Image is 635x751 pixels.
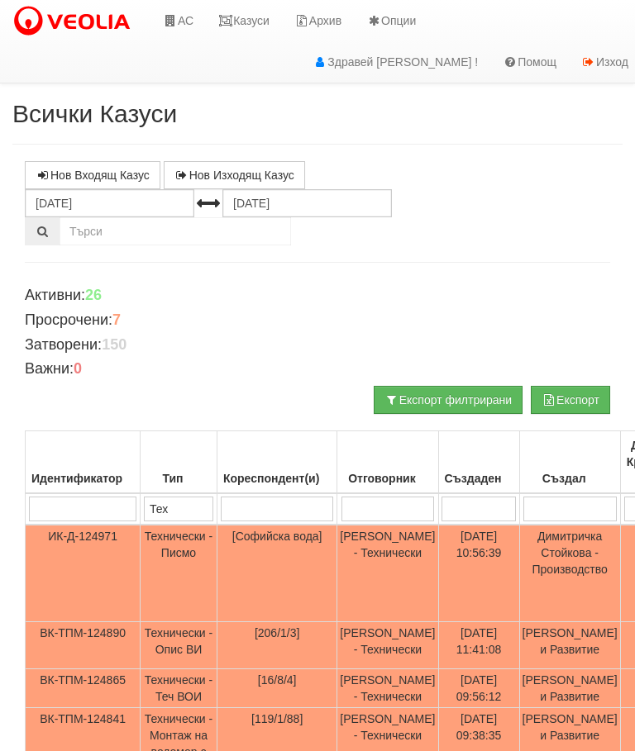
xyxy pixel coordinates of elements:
[12,100,623,127] h2: Всички Казуси
[531,386,610,414] button: Експорт
[28,467,137,490] div: Идентификатор
[74,360,82,377] b: 0
[60,217,291,245] input: Търсене по Идентификатор, Бл/Вх/Ап, Тип, Описание, Моб. Номер, Имейл, Файл, Коментар,
[25,288,610,304] h4: Активни:
[442,467,517,490] div: Създаден
[300,41,490,83] a: Здравей [PERSON_NAME] !
[337,622,438,669] td: [PERSON_NAME] - Технически
[519,622,620,669] td: [PERSON_NAME] и Развитие
[337,525,438,622] td: [PERSON_NAME] - Технически
[85,287,102,303] b: 26
[340,467,435,490] div: Отговорник
[438,669,519,708] td: [DATE] 09:56:12
[164,161,305,189] a: Нов Изходящ Казус
[337,669,438,708] td: [PERSON_NAME] - Технически
[25,337,610,354] h4: Затворени:
[438,525,519,622] td: [DATE] 10:56:39
[220,467,334,490] div: Кореспондент(и)
[519,669,620,708] td: [PERSON_NAME] и Развитие
[25,161,160,189] a: Нов Входящ Казус
[141,525,217,622] td: Технически - Писмо
[258,673,297,687] span: [16/8/4]
[523,467,618,490] div: Създал
[438,431,519,494] th: Създаден: No sort applied, activate to apply an ascending sort
[374,386,523,414] button: Експорт филтрирани
[25,312,610,329] h4: Просрочени:
[12,4,138,39] img: VeoliaLogo.png
[255,626,300,639] span: [206/1/3]
[217,431,337,494] th: Кореспондент(и): No sort applied, activate to apply an ascending sort
[141,669,217,708] td: Технически - Теч ВОИ
[232,530,322,543] span: [Софийска вода]
[26,622,141,669] td: ВК-ТПМ-124890
[519,525,620,622] td: Димитричка Стойкова - Производство
[141,622,217,669] td: Технически - Опис ВИ
[26,669,141,708] td: ВК-ТПМ-124865
[26,431,141,494] th: Идентификатор: No sort applied, activate to apply an ascending sort
[519,431,620,494] th: Създал: No sort applied, activate to apply an ascending sort
[141,431,217,494] th: Тип: No sort applied, activate to apply an ascending sort
[490,41,569,83] a: Помощ
[25,361,610,378] h4: Важни:
[26,525,141,622] td: ИК-Д-124971
[337,431,438,494] th: Отговорник: No sort applied, activate to apply an ascending sort
[143,467,214,490] div: Тип
[102,336,127,353] b: 150
[251,712,303,725] span: [119/1/88]
[438,622,519,669] td: [DATE] 11:41:08
[112,311,121,328] b: 7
